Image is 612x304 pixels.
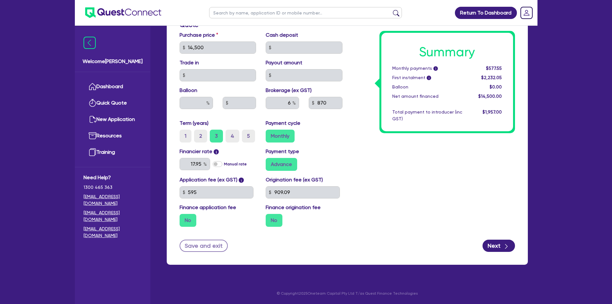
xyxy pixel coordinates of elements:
[89,148,96,156] img: training
[266,204,321,211] label: Finance origination fee
[481,75,502,80] span: $2,232.05
[239,178,244,183] span: i
[209,7,402,18] input: Search by name, application ID or mobile number...
[242,130,255,143] label: 5
[478,94,502,99] span: $14,500.00
[433,67,438,71] span: i
[194,130,207,143] label: 2
[266,87,312,94] label: Brokerage (ex GST)
[266,148,299,155] label: Payment type
[266,176,323,184] label: Origination fee (ex GST)
[486,66,502,71] span: $577.55
[392,44,502,60] h1: Summary
[180,31,218,39] label: Purchase price
[266,59,302,67] label: Payout amount
[483,109,502,115] span: $1,957.00
[387,109,467,122] div: Total payment to introducer (inc GST)
[84,193,142,207] a: [EMAIL_ADDRESS][DOMAIN_NAME]
[180,87,197,94] label: Balloon
[84,184,142,191] span: 1300 465 363
[84,111,142,128] a: New Application
[84,37,96,49] img: icon-menu-close
[162,290,532,296] p: © Copyright 2025 Oneteam Capital Pty Ltd T/as Quest Finance Technologies
[266,158,297,171] label: Advance
[210,130,223,143] label: 3
[266,31,298,39] label: Cash deposit
[85,7,161,18] img: quest-connect-logo-blue
[84,209,142,223] a: [EMAIL_ADDRESS][DOMAIN_NAME]
[518,5,535,21] a: Dropdown toggle
[266,214,282,227] label: No
[180,130,191,143] label: 1
[214,149,219,154] span: i
[266,119,300,127] label: Payment cycle
[427,76,431,80] span: i
[483,240,515,252] button: Next
[89,115,96,123] img: new-application
[266,130,295,143] label: Monthly
[180,240,228,252] button: Save and exit
[226,130,239,143] label: 4
[387,93,467,100] div: Net amount financed
[84,95,142,111] a: Quick Quote
[89,132,96,140] img: resources
[180,204,236,211] label: Finance application fee
[89,99,96,107] img: quick-quote
[180,214,196,227] label: No
[387,65,467,72] div: Monthly payments
[387,84,467,90] div: Balloon
[180,148,219,155] label: Financier rate
[84,128,142,144] a: Resources
[84,144,142,161] a: Training
[180,119,208,127] label: Term (years)
[180,59,199,67] label: Trade in
[84,226,142,239] a: [EMAIL_ADDRESS][DOMAIN_NAME]
[387,74,467,81] div: First instalment
[84,78,142,95] a: Dashboard
[224,161,247,167] label: Manual rate
[83,58,143,65] span: Welcome [PERSON_NAME]
[455,7,517,19] a: Return To Dashboard
[180,176,237,184] label: Application fee (ex GST)
[490,84,502,89] span: $0.00
[84,174,142,181] span: Need Help?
